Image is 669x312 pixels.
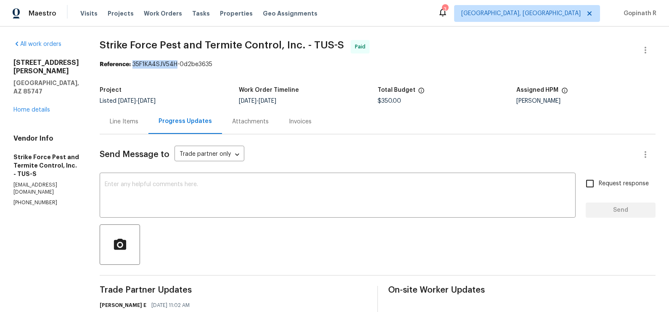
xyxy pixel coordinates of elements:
[151,301,190,309] span: [DATE] 11:02 AM
[100,87,122,93] h5: Project
[100,150,169,159] span: Send Message to
[561,87,568,98] span: The hpm assigned to this work order.
[442,5,448,13] div: 3
[13,199,79,206] p: [PHONE_NUMBER]
[388,286,656,294] span: On-site Worker Updates
[355,43,369,51] span: Paid
[110,117,138,126] div: Line Items
[118,98,156,104] span: -
[108,9,134,18] span: Projects
[13,107,50,113] a: Home details
[13,41,61,47] a: All work orders
[100,61,131,67] b: Reference:
[263,9,317,18] span: Geo Assignments
[239,98,256,104] span: [DATE]
[259,98,276,104] span: [DATE]
[620,9,656,18] span: Gopinath R
[13,181,79,196] p: [EMAIL_ADDRESS][DOMAIN_NAME]
[378,98,401,104] span: $350.00
[239,98,276,104] span: -
[599,179,649,188] span: Request response
[100,60,656,69] div: 35F1KA4SJV54H-0d2be3635
[220,9,253,18] span: Properties
[159,117,212,125] div: Progress Updates
[138,98,156,104] span: [DATE]
[13,134,79,143] h4: Vendor Info
[418,87,425,98] span: The total cost of line items that have been proposed by Opendoor. This sum includes line items th...
[100,98,156,104] span: Listed
[100,301,146,309] h6: [PERSON_NAME] E
[517,98,656,104] div: [PERSON_NAME]
[29,9,56,18] span: Maestro
[232,117,269,126] div: Attachments
[175,148,244,162] div: Trade partner only
[461,9,581,18] span: [GEOGRAPHIC_DATA], [GEOGRAPHIC_DATA]
[80,9,98,18] span: Visits
[192,11,210,16] span: Tasks
[118,98,136,104] span: [DATE]
[100,40,344,50] span: Strike Force Pest and Termite Control, Inc. - TUS-S
[378,87,415,93] h5: Total Budget
[517,87,559,93] h5: Assigned HPM
[239,87,299,93] h5: Work Order Timeline
[100,286,367,294] span: Trade Partner Updates
[13,79,79,96] h5: [GEOGRAPHIC_DATA], AZ 85747
[289,117,312,126] div: Invoices
[144,9,182,18] span: Work Orders
[13,59,79,75] h2: [STREET_ADDRESS][PERSON_NAME]
[13,153,79,178] h5: Strike Force Pest and Termite Control, Inc. - TUS-S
